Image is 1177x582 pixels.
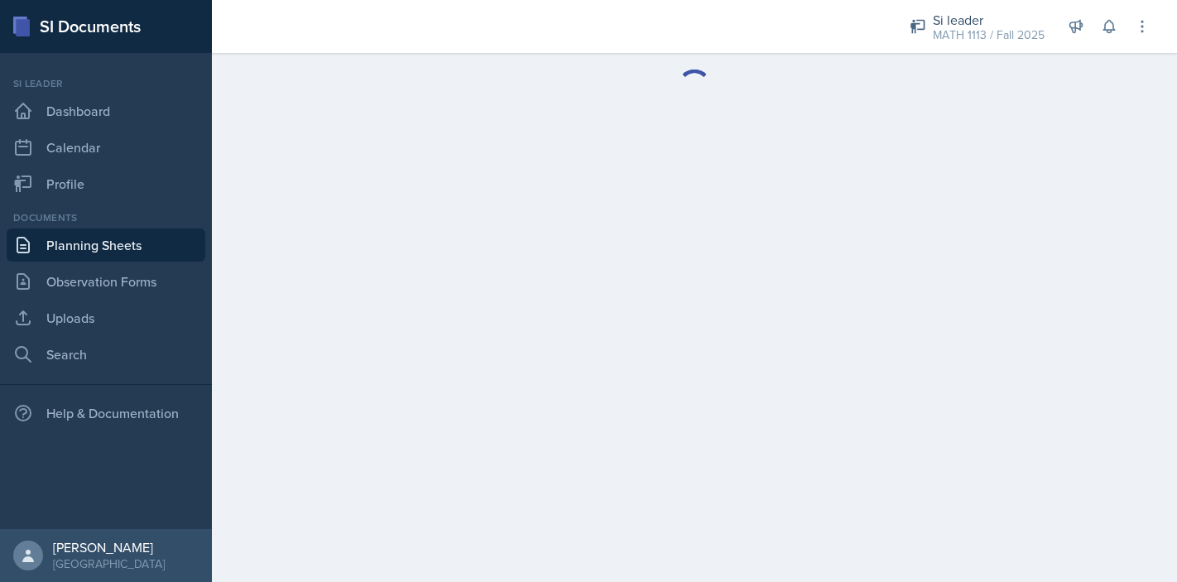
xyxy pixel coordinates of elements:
a: Dashboard [7,94,205,127]
div: [GEOGRAPHIC_DATA] [53,556,165,572]
div: Si leader [7,76,205,91]
div: [PERSON_NAME] [53,539,165,556]
a: Profile [7,167,205,200]
a: Uploads [7,301,205,334]
div: Si leader [933,10,1045,30]
div: Help & Documentation [7,397,205,430]
div: MATH 1113 / Fall 2025 [933,26,1045,44]
a: Calendar [7,131,205,164]
a: Observation Forms [7,265,205,298]
a: Planning Sheets [7,228,205,262]
div: Documents [7,210,205,225]
a: Search [7,338,205,371]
